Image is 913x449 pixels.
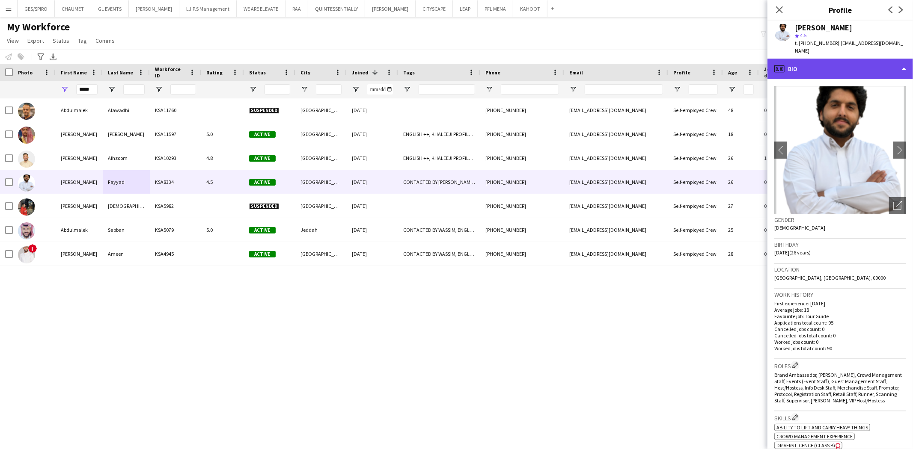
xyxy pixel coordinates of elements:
[347,218,398,242] div: [DATE]
[285,0,308,17] button: RAA
[774,224,825,231] span: [DEMOGRAPHIC_DATA]
[150,170,201,194] div: KSA8334
[295,98,347,122] div: [GEOGRAPHIC_DATA]
[206,69,223,76] span: Rating
[103,242,150,266] div: Ameen
[27,37,44,44] span: Export
[155,66,186,79] span: Workforce ID
[759,194,815,218] div: 0
[365,0,416,17] button: [PERSON_NAME]
[56,98,103,122] div: Abdulmalek
[759,122,815,146] div: 0
[95,37,115,44] span: Comms
[774,345,906,352] p: Worked jobs total count: 90
[485,69,500,76] span: Phone
[103,122,150,146] div: [PERSON_NAME]
[18,127,35,144] img: Malek Ahmed
[774,326,906,332] p: Cancelled jobs count: 0
[774,291,906,298] h3: Work history
[398,170,480,194] div: CONTACTED BY [PERSON_NAME], ENGLISH ++, [PERSON_NAME] PROFILE, PROTOCOL, TOP HOST/HOSTESS, TOP PR...
[295,242,347,266] div: [GEOGRAPHIC_DATA]
[403,69,415,76] span: Tags
[92,35,118,46] a: Comms
[764,66,799,79] span: Jobs (last 90 days)
[774,241,906,248] h3: Birthday
[61,69,87,76] span: First Name
[723,242,759,266] div: 28
[564,170,668,194] div: [EMAIL_ADDRESS][DOMAIN_NAME]
[24,35,48,46] a: Export
[347,122,398,146] div: [DATE]
[728,86,736,93] button: Open Filter Menu
[398,218,480,242] div: CONTACTED BY WASSIM, ENGLISH ++, [PERSON_NAME] PROFILE, [DEMOGRAPHIC_DATA] NATIONAL, TOP HOST/HOS...
[564,242,668,266] div: [EMAIL_ADDRESS][DOMAIN_NAME]
[249,86,257,93] button: Open Filter Menu
[480,122,564,146] div: [PHONE_NUMBER]
[150,122,201,146] div: KSA11597
[49,35,73,46] a: Status
[201,218,244,242] div: 5.0
[56,242,103,266] div: [PERSON_NAME]
[295,146,347,170] div: [GEOGRAPHIC_DATA]
[108,86,116,93] button: Open Filter Menu
[155,86,163,93] button: Open Filter Menu
[743,84,754,95] input: Age Filter Input
[585,84,663,95] input: Email Filter Input
[150,218,201,242] div: KSA5079
[295,194,347,218] div: [GEOGRAPHIC_DATA]
[689,84,718,95] input: Profile Filter Input
[249,203,279,210] span: Suspended
[249,251,276,257] span: Active
[774,361,906,370] h3: Roles
[668,170,723,194] div: Self-employed Crew
[300,86,308,93] button: Open Filter Menu
[56,170,103,194] div: [PERSON_NAME]
[56,146,103,170] div: [PERSON_NAME]
[295,218,347,242] div: Jeddah
[564,98,668,122] div: [EMAIL_ADDRESS][DOMAIN_NAME]
[18,151,35,168] img: Malek Alhzoom
[569,69,583,76] span: Email
[103,170,150,194] div: Fayyad
[480,242,564,266] div: [PHONE_NUMBER]
[723,146,759,170] div: 26
[668,98,723,122] div: Self-employed Crew
[53,37,69,44] span: Status
[723,170,759,194] div: 26
[668,194,723,218] div: Self-employed Crew
[564,218,668,242] div: [EMAIL_ADDRESS][DOMAIN_NAME]
[774,332,906,339] p: Cancelled jobs total count: 0
[249,155,276,162] span: Active
[7,21,70,33] span: My Workforce
[398,242,480,266] div: CONTACTED BY WASSIM, ENGLISH ++, FOLLOW UP , Potential Freelancer Training, TOP [PERSON_NAME]
[237,0,285,17] button: WE ARE ELEVATE
[774,372,902,404] span: Brand Ambassador, [PERSON_NAME], Crowd Management Staff, Events (Event Staff), Guest Management S...
[150,194,201,218] div: KSA5982
[569,86,577,93] button: Open Filter Menu
[776,433,853,440] span: Crowd management experience
[347,98,398,122] div: [DATE]
[480,98,564,122] div: [PHONE_NUMBER]
[723,122,759,146] div: 18
[774,275,886,281] span: [GEOGRAPHIC_DATA], [GEOGRAPHIC_DATA], 00000
[55,0,91,17] button: CHAUMET
[480,218,564,242] div: [PHONE_NUMBER]
[774,216,906,224] h3: Gender
[776,442,835,449] span: Drivers Licence (Class B)
[103,218,150,242] div: Sabban
[347,242,398,266] div: [DATE]
[18,69,33,76] span: Photo
[150,242,201,266] div: KSA4945
[249,227,276,233] span: Active
[723,218,759,242] div: 25
[513,0,547,17] button: KAHOOT
[179,0,237,17] button: L.I.P.S Management
[776,424,868,431] span: Ability to lift and carry heavy things
[564,122,668,146] div: [EMAIL_ADDRESS][DOMAIN_NAME]
[123,84,145,95] input: Last Name Filter Input
[767,4,913,15] h3: Profile
[18,222,35,239] img: Abdulmalek Sabban
[398,122,480,146] div: ENGLISH ++, KHALEEJI PROFILE, SAUDI NATIONAL, TOP HOST/HOSTESS, TOP PROMOTER, TOP [PERSON_NAME]
[76,84,98,95] input: First Name Filter Input
[7,37,19,44] span: View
